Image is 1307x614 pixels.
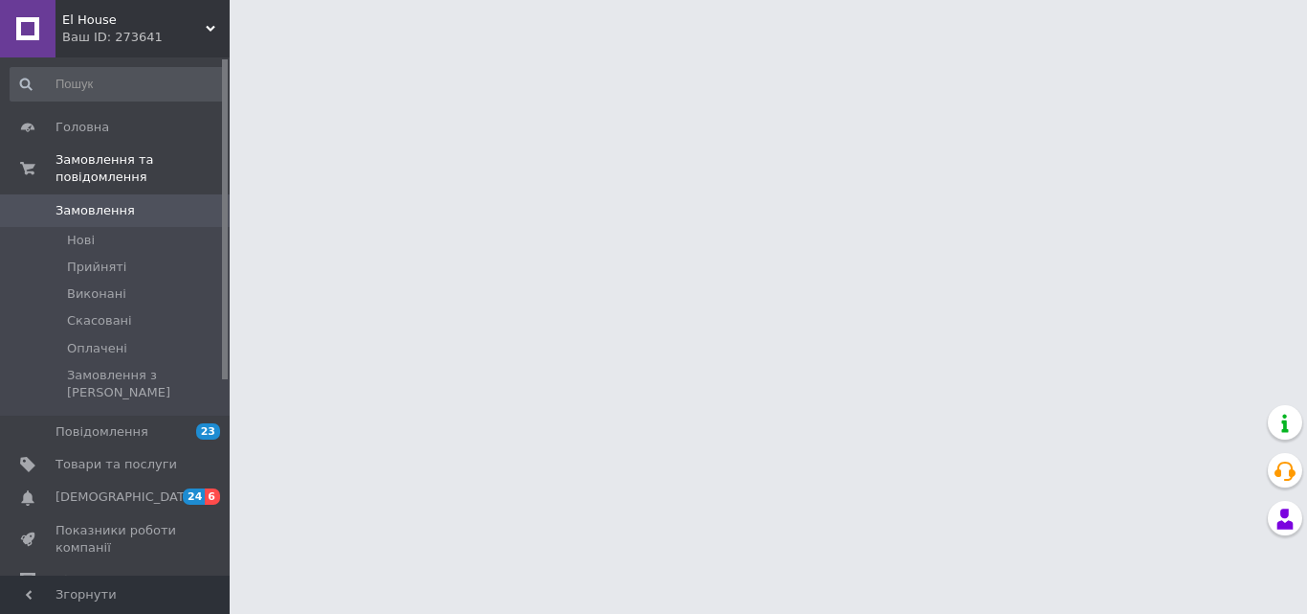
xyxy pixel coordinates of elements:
span: Замовлення та повідомлення [55,151,230,186]
span: Відгуки [55,572,105,589]
span: Нові [67,232,95,249]
span: Повідомлення [55,423,148,441]
span: Скасовані [67,312,132,330]
span: Замовлення з [PERSON_NAME] [67,367,224,401]
span: Оплачені [67,340,127,357]
span: Показники роботи компанії [55,522,177,557]
input: Пошук [10,67,226,102]
span: 24 [183,489,205,505]
span: [DEMOGRAPHIC_DATA] [55,489,197,506]
span: Прийняті [67,259,126,276]
span: 6 [205,489,220,505]
div: Ваш ID: 273641 [62,29,230,46]
span: Товари та послуги [55,456,177,473]
span: El House [62,11,206,29]
span: Виконані [67,285,126,303]
span: Замовлення [55,202,135,219]
span: Головна [55,119,109,136]
span: 23 [196,423,220,440]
